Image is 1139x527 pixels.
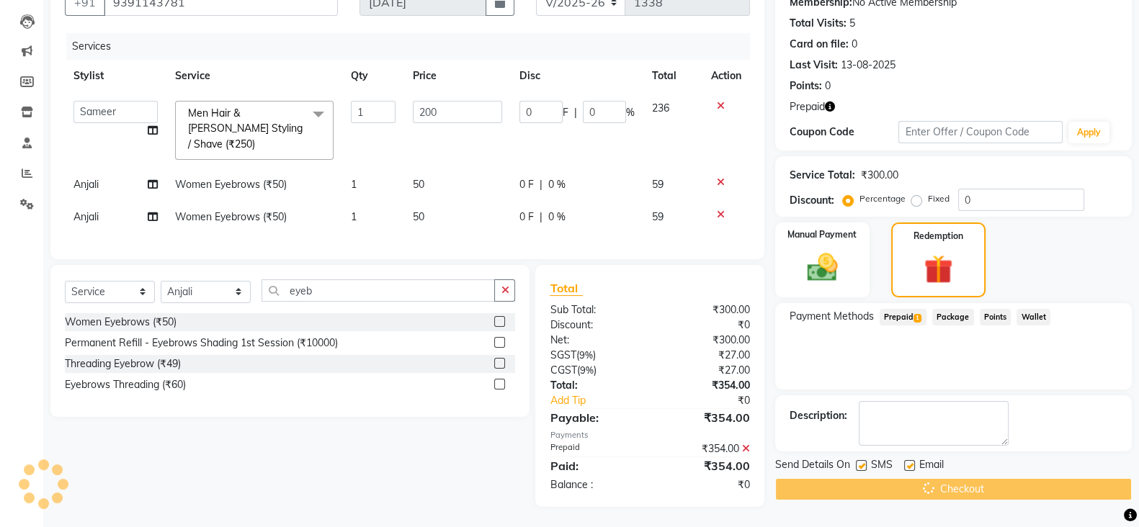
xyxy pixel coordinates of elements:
[539,409,650,426] div: Payable:
[539,302,650,317] div: Sub Total:
[65,315,177,330] div: Women Eyebrows (₹50)
[859,192,906,205] label: Percentage
[798,250,847,285] img: _cash.svg
[790,125,899,140] div: Coupon Code
[849,16,855,31] div: 5
[539,441,650,456] div: Prepaid
[65,377,186,392] div: Eyebrows Threading (₹60)
[574,105,577,120] span: |
[342,60,404,92] th: Qty
[928,192,950,205] label: Fixed
[790,99,825,114] span: Prepaid
[652,178,664,191] span: 59
[579,349,592,361] span: 9%
[413,178,424,191] span: 50
[790,408,847,423] div: Description:
[65,60,166,92] th: Stylist
[540,177,542,192] span: |
[73,178,99,191] span: Anjali
[548,177,566,192] span: 0 %
[790,37,849,52] div: Card on file:
[787,228,857,241] label: Manual Payment
[539,333,650,348] div: Net:
[932,309,974,325] span: Package
[539,393,668,408] a: Add Tip
[650,378,761,393] div: ₹354.00
[650,348,761,363] div: ₹27.00
[351,178,357,191] span: 1
[540,210,542,225] span: |
[650,317,761,333] div: ₹0
[915,251,962,287] img: _gift.svg
[413,210,424,223] span: 50
[539,317,650,333] div: Discount:
[841,58,895,73] div: 13-08-2025
[511,60,643,92] th: Disc
[650,333,761,348] div: ₹300.00
[852,37,857,52] div: 0
[404,60,512,92] th: Price
[861,168,898,183] div: ₹300.00
[880,309,926,325] span: Prepaid
[775,457,850,475] span: Send Details On
[539,477,650,492] div: Balance :
[702,60,750,92] th: Action
[550,364,576,377] span: CGST
[175,178,287,191] span: Women Eyebrows (₹50)
[1068,122,1109,143] button: Apply
[1017,309,1050,325] span: Wallet
[65,356,181,371] div: Threading Eyebrow (₹49)
[980,309,1011,325] span: Points
[790,193,834,208] div: Discount:
[919,457,944,475] span: Email
[650,409,761,426] div: ₹354.00
[550,429,749,441] div: Payments
[790,78,822,94] div: Points:
[65,335,338,351] div: Permanent Refill - Eyebrows Shading 1st Session (₹10000)
[539,457,650,474] div: Paid:
[548,210,566,225] span: 0 %
[650,477,761,492] div: ₹0
[790,16,847,31] div: Total Visits:
[539,348,650,363] div: ( )
[519,210,534,225] span: 0 F
[550,348,576,361] span: SGST
[825,78,831,94] div: 0
[539,378,650,393] div: Total:
[519,177,534,192] span: 0 F
[579,364,593,376] span: 9%
[73,210,99,223] span: Anjali
[898,121,1063,143] input: Enter Offer / Coupon Code
[539,363,650,378] div: ( )
[650,457,761,474] div: ₹354.00
[166,60,342,92] th: Service
[351,210,357,223] span: 1
[790,58,838,73] div: Last Visit:
[650,441,761,456] div: ₹354.00
[650,363,761,378] div: ₹27.00
[669,393,761,408] div: ₹0
[188,107,303,150] span: Men Hair & [PERSON_NAME] Styling / Shave (₹250)
[790,309,874,324] span: Payment Methods
[652,102,669,114] span: 236
[175,210,287,223] span: Women Eyebrows (₹50)
[650,302,761,317] div: ₹300.00
[871,457,893,475] span: SMS
[262,279,495,302] input: Search or Scan
[914,230,963,243] label: Redemption
[563,105,568,120] span: F
[643,60,702,92] th: Total
[914,314,921,323] span: 1
[626,105,635,120] span: %
[550,281,583,296] span: Total
[790,168,855,183] div: Service Total:
[255,138,262,150] a: x
[652,210,664,223] span: 59
[66,33,761,60] div: Services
